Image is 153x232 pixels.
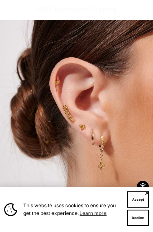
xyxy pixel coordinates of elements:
[127,210,149,226] button: Decline
[23,202,121,218] span: This website uses cookies to ensure you get the best experience.
[127,191,149,208] button: Accept
[144,191,150,195] button: Close
[79,209,108,218] a: Learn more
[4,203,17,216] img: Cookie banner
